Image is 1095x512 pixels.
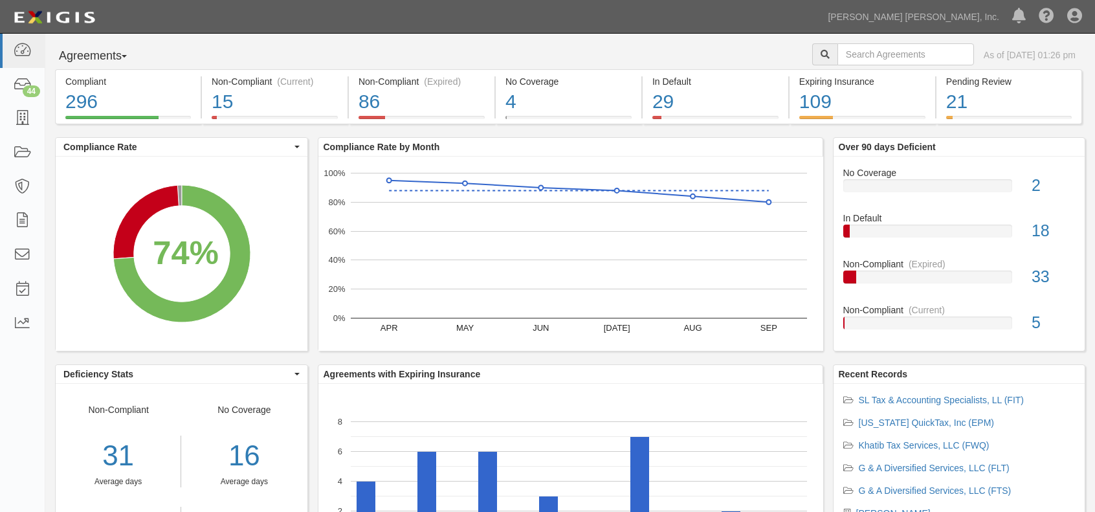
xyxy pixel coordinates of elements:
div: 18 [1022,219,1085,243]
div: Non-Compliant (Expired) [359,75,485,88]
div: Expiring Insurance [799,75,925,88]
div: Average days [191,476,297,487]
a: G & A Diversified Services, LLC (FLT) [859,463,1010,473]
a: G & A Diversified Services, LLC (FTS) [859,485,1012,496]
div: 5 [1022,311,1085,335]
text: AUG [683,323,702,333]
div: Non-Compliant [834,304,1085,317]
i: Help Center - Complianz [1039,9,1054,25]
div: 44 [23,85,40,97]
text: 20% [328,284,345,294]
text: 8 [337,417,342,427]
a: Non-Compliant(Current)15 [202,116,348,126]
b: Over 90 days Deficient [839,142,936,152]
text: 40% [328,255,345,265]
text: 6 [337,447,342,456]
div: In Default [834,212,1085,225]
div: (Current) [909,304,945,317]
a: Non-Compliant(Expired)33 [843,258,1076,304]
span: Deficiency Stats [63,368,291,381]
a: [PERSON_NAME] [PERSON_NAME], Inc. [821,4,1006,30]
svg: A chart. [318,157,823,351]
div: 86 [359,88,485,116]
a: Non-Compliant(Expired)86 [349,116,494,126]
button: Deficiency Stats [56,365,307,383]
button: Compliance Rate [56,138,307,156]
div: 29 [652,88,779,116]
div: As of [DATE] 01:26 pm [984,49,1076,61]
button: Agreements [55,43,152,69]
text: 4 [337,476,342,486]
div: 2 [1022,174,1085,197]
div: 296 [65,88,191,116]
div: 21 [946,88,1072,116]
div: 4 [505,88,632,116]
div: 16 [191,436,297,476]
a: In Default18 [843,212,1076,258]
div: (Expired) [424,75,461,88]
text: APR [380,323,397,333]
div: (Current) [277,75,313,88]
a: No Coverage4 [496,116,641,126]
div: Compliant [65,75,191,88]
a: Pending Review21 [936,116,1082,126]
text: 0% [333,313,345,323]
a: Khatib Tax Services, LLC (FWQ) [859,440,990,451]
svg: A chart. [56,157,307,351]
b: Recent Records [839,369,908,379]
a: In Default29 [643,116,788,126]
div: 31 [56,436,181,476]
div: Average days [56,476,181,487]
text: [DATE] [603,323,630,333]
a: Non-Compliant(Current)5 [843,304,1076,340]
div: Non-Compliant (Current) [212,75,338,88]
div: In Default [652,75,779,88]
text: 60% [328,226,345,236]
div: 33 [1022,265,1085,289]
div: 109 [799,88,925,116]
a: [US_STATE] QuickTax, Inc (EPM) [859,417,995,428]
b: Agreements with Expiring Insurance [324,369,481,379]
div: Pending Review [946,75,1072,88]
text: SEP [760,323,777,333]
div: 15 [212,88,338,116]
img: logo-5460c22ac91f19d4615b14bd174203de0afe785f0fc80cf4dbbc73dc1793850b.png [10,6,99,29]
text: 100% [324,168,346,178]
a: Compliant296 [55,116,201,126]
div: No Coverage [505,75,632,88]
text: JUN [533,323,549,333]
a: SL Tax & Accounting Specialists, LL (FIT) [859,395,1024,405]
b: Compliance Rate by Month [324,142,440,152]
div: No Coverage [834,166,1085,179]
input: Search Agreements [837,43,974,65]
text: MAY [456,323,474,333]
text: 80% [328,197,345,207]
span: Compliance Rate [63,140,291,153]
a: No Coverage2 [843,166,1076,212]
div: (Expired) [909,258,946,271]
a: Expiring Insurance109 [790,116,935,126]
div: 74% [153,229,219,276]
div: Non-Compliant [834,258,1085,271]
